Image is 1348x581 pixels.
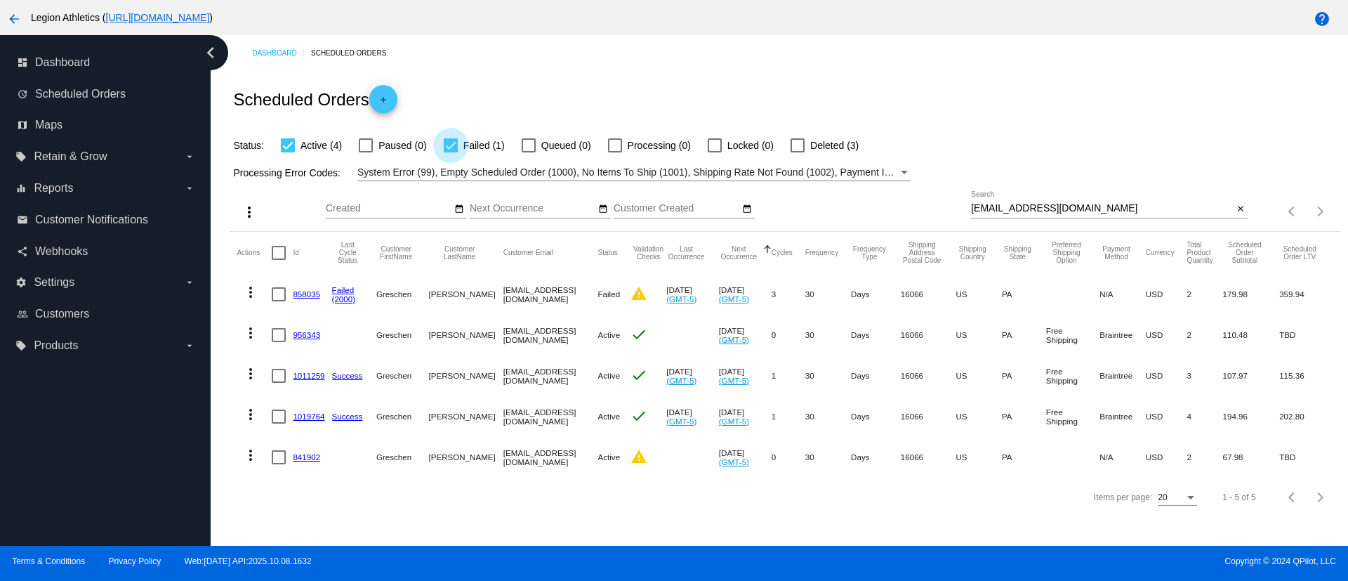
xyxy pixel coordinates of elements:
[15,340,27,351] i: local_offer
[17,214,28,226] i: email
[598,330,621,339] span: Active
[376,355,429,396] mat-cell: Greschen
[719,437,772,478] mat-cell: [DATE]
[17,246,28,257] i: share
[1279,274,1333,315] mat-cell: 359.94
[628,137,691,154] span: Processing (0)
[1187,315,1222,355] mat-cell: 2
[719,274,772,315] mat-cell: [DATE]
[851,245,888,261] button: Change sorting for FrequencyType
[293,289,320,299] a: 858035
[15,183,27,194] i: equalizer
[1233,202,1248,216] button: Clear
[332,412,363,421] a: Success
[332,371,363,380] a: Success
[376,396,429,437] mat-cell: Greschen
[300,137,342,154] span: Active (4)
[1279,315,1333,355] mat-cell: TBD
[1046,315,1099,355] mat-cell: Free Shipping
[1187,396,1222,437] mat-cell: 4
[17,114,195,136] a: map Maps
[1099,396,1146,437] mat-cell: Braintree
[956,245,989,261] button: Change sorting for ShippingCountry
[805,437,851,478] mat-cell: 30
[956,274,1002,315] mat-cell: US
[1099,437,1146,478] mat-cell: N/A
[630,367,647,384] mat-icon: check
[293,412,324,421] a: 1019764
[666,376,696,385] a: (GMT-5)
[1046,396,1099,437] mat-cell: Free Shipping
[242,284,259,301] mat-icon: more_vert
[503,315,598,355] mat-cell: [EMAIL_ADDRESS][DOMAIN_NAME]
[1094,492,1152,502] div: Items per page:
[375,95,392,112] mat-icon: add
[614,203,740,214] input: Customer Created
[666,417,696,426] a: (GMT-5)
[293,371,324,380] a: 1011259
[851,437,901,478] mat-cell: Days
[376,245,416,261] button: Change sorting for CustomerFirstName
[1187,437,1222,478] mat-cell: 2
[901,437,956,478] mat-cell: 16066
[1146,315,1187,355] mat-cell: USD
[901,355,956,396] mat-cell: 16066
[971,203,1233,214] input: Search
[184,151,195,162] i: arrow_drop_down
[727,137,774,154] span: Locked (0)
[851,355,901,396] mat-cell: Days
[1222,492,1255,502] div: 1 - 5 of 5
[1099,274,1146,315] mat-cell: N/A
[1158,493,1197,503] mat-select: Items per page:
[503,437,598,478] mat-cell: [EMAIL_ADDRESS][DOMAIN_NAME]
[1146,396,1187,437] mat-cell: USD
[184,277,195,288] i: arrow_drop_down
[106,12,210,23] a: [URL][DOMAIN_NAME]
[1046,355,1099,396] mat-cell: Free Shipping
[428,245,490,261] button: Change sorting for CustomerLastName
[719,457,749,466] a: (GMT-5)
[233,167,341,178] span: Processing Error Codes:
[719,294,749,303] a: (GMT-5)
[332,241,364,264] button: Change sorting for LastProcessingCycleId
[851,396,901,437] mat-cell: Days
[503,396,598,437] mat-cell: [EMAIL_ADDRESS][DOMAIN_NAME]
[1223,396,1280,437] mat-cell: 194.96
[666,245,706,261] button: Change sorting for LastOccurrenceUtc
[956,396,1002,437] mat-cell: US
[35,214,148,226] span: Customer Notifications
[630,407,647,424] mat-icon: check
[1278,483,1307,511] button: Previous page
[1002,315,1046,355] mat-cell: PA
[666,294,696,303] a: (GMT-5)
[454,204,464,215] mat-icon: date_range
[901,315,956,355] mat-cell: 16066
[15,277,27,288] i: settings
[719,376,749,385] a: (GMT-5)
[1307,483,1335,511] button: Next page
[237,232,272,274] mat-header-cell: Actions
[293,249,298,257] button: Change sorting for Id
[326,203,452,214] input: Created
[428,315,503,355] mat-cell: [PERSON_NAME]
[1187,232,1222,274] mat-header-cell: Total Product Quantity
[17,119,28,131] i: map
[1146,437,1187,478] mat-cell: USD
[956,355,1002,396] mat-cell: US
[598,249,618,257] button: Change sorting for Status
[242,406,259,423] mat-icon: more_vert
[1146,249,1175,257] button: Change sorting for CurrencyIso
[35,88,126,100] span: Scheduled Orders
[428,437,503,478] mat-cell: [PERSON_NAME]
[598,412,621,421] span: Active
[184,183,195,194] i: arrow_drop_down
[184,340,195,351] i: arrow_drop_down
[956,437,1002,478] mat-cell: US
[805,396,851,437] mat-cell: 30
[666,274,719,315] mat-cell: [DATE]
[15,151,27,162] i: local_offer
[805,315,851,355] mat-cell: 30
[6,11,22,27] mat-icon: arrow_back
[34,276,74,289] span: Settings
[1158,492,1167,502] span: 20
